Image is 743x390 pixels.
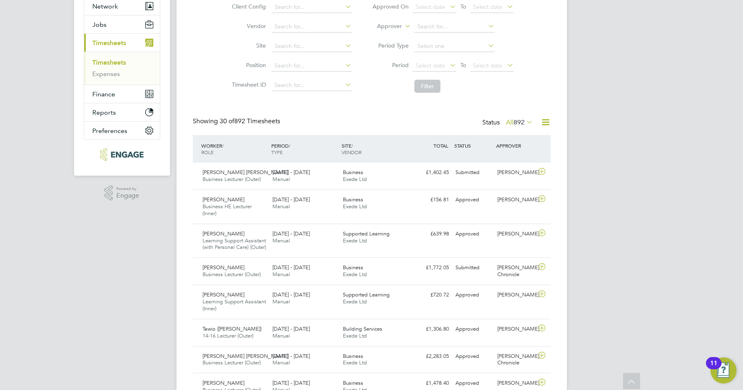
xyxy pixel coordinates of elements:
[494,261,536,281] div: [PERSON_NAME] Chronicle
[92,39,126,47] span: Timesheets
[193,117,282,126] div: Showing
[473,3,502,11] span: Select date
[272,264,310,271] span: [DATE] - [DATE]
[269,138,340,159] div: PERIOD
[410,261,452,275] div: £1,772.05
[272,60,352,72] input: Search for...
[201,149,214,155] span: ROLE
[473,62,502,69] span: Select date
[92,21,107,28] span: Jobs
[220,117,280,125] span: 892 Timesheets
[92,59,126,66] a: Timesheets
[272,21,352,33] input: Search for...
[84,122,160,139] button: Preferences
[494,193,536,207] div: [PERSON_NAME]
[410,288,452,302] div: £720.72
[203,353,288,359] span: [PERSON_NAME] [PERSON_NAME]
[92,90,115,98] span: Finance
[506,118,533,126] label: All
[203,379,244,386] span: [PERSON_NAME]
[458,60,468,70] span: To
[272,271,290,278] span: Manual
[222,142,224,149] span: /
[452,227,495,241] div: Approved
[203,298,266,312] span: Learning Support Assistant (Inner)
[203,291,244,298] span: [PERSON_NAME]
[272,41,352,52] input: Search for...
[494,166,536,179] div: [PERSON_NAME]
[84,15,160,33] button: Jobs
[199,138,270,159] div: WORKER
[84,34,160,52] button: Timesheets
[272,359,290,366] span: Manual
[229,42,266,49] label: Site
[410,322,452,336] div: £1,306.80
[105,185,139,201] a: Powered byEngage
[343,176,367,183] span: Exede Ltd
[452,377,495,390] div: Approved
[343,264,363,271] span: Business
[229,22,266,30] label: Vendor
[365,22,402,31] label: Approver
[203,169,288,176] span: [PERSON_NAME] [PERSON_NAME]
[343,169,363,176] span: Business
[482,117,534,129] div: Status
[410,166,452,179] div: £1,402.45
[116,185,139,192] span: Powered by
[410,377,452,390] div: £1,478.40
[272,169,310,176] span: [DATE] - [DATE]
[203,359,261,366] span: Business Lecturer (Outer)
[343,237,367,244] span: Exede Ltd
[340,138,410,159] div: SITE
[494,377,536,390] div: [PERSON_NAME]
[452,261,495,275] div: Submitted
[452,350,495,363] div: Approved
[203,230,244,237] span: [PERSON_NAME]
[203,237,266,251] span: Learning Support Assistant (with Personal Care) (Outer)
[343,379,363,386] span: Business
[494,138,536,153] div: APPROVER
[494,350,536,370] div: [PERSON_NAME] Chronicle
[84,52,160,85] div: Timesheets
[452,322,495,336] div: Approved
[203,325,261,332] span: Tawio ([PERSON_NAME])
[343,353,363,359] span: Business
[229,81,266,88] label: Timesheet ID
[116,192,139,199] span: Engage
[272,325,310,332] span: [DATE] - [DATE]
[710,357,736,383] button: Open Resource Center, 11 new notifications
[452,138,495,153] div: STATUS
[410,227,452,241] div: £639.98
[272,298,290,305] span: Manual
[343,291,390,298] span: Supported Learning
[494,322,536,336] div: [PERSON_NAME]
[272,203,290,210] span: Manual
[343,359,367,366] span: Exede Ltd
[272,2,352,13] input: Search for...
[410,350,452,363] div: £2,283.05
[452,288,495,302] div: Approved
[434,142,448,149] span: TOTAL
[372,61,409,69] label: Period
[414,21,495,33] input: Search for...
[494,227,536,241] div: [PERSON_NAME]
[203,264,244,271] span: [PERSON_NAME]
[229,3,266,10] label: Client Config
[271,149,283,155] span: TYPE
[272,291,310,298] span: [DATE] - [DATE]
[351,142,353,149] span: /
[343,332,367,339] span: Exede Ltd
[272,332,290,339] span: Manual
[272,176,290,183] span: Manual
[84,85,160,103] button: Finance
[416,3,445,11] span: Select date
[229,61,266,69] label: Position
[100,148,144,161] img: xede-logo-retina.png
[272,80,352,91] input: Search for...
[414,80,440,93] button: Filter
[414,41,495,52] input: Select one
[272,196,310,203] span: [DATE] - [DATE]
[343,196,363,203] span: Business
[343,298,367,305] span: Exede Ltd
[343,325,382,332] span: Building Services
